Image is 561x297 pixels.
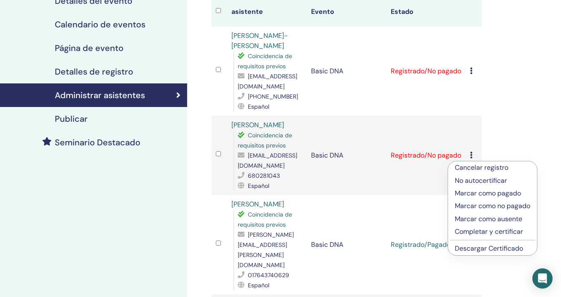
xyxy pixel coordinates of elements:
[231,200,284,209] a: [PERSON_NAME]
[455,188,530,198] p: Marcar como pagado
[307,195,387,294] td: Basic DNA
[238,152,297,169] span: [EMAIL_ADDRESS][DOMAIN_NAME]
[455,201,530,211] p: Marcar como no pagado
[248,103,269,110] span: Español
[248,281,269,289] span: Español
[307,27,387,116] td: Basic DNA
[248,182,269,190] span: Español
[238,231,294,269] span: [PERSON_NAME][EMAIL_ADDRESS][PERSON_NAME][DOMAIN_NAME]
[55,43,123,53] h4: Página de evento
[532,268,553,289] div: Open Intercom Messenger
[455,176,530,186] p: No autocertificar
[231,120,284,129] a: [PERSON_NAME]
[455,244,523,253] a: Descargar Certificado
[238,72,297,90] span: [EMAIL_ADDRESS][DOMAIN_NAME]
[455,163,530,173] p: Cancelar registro
[55,19,145,29] h4: Calendario de eventos
[238,211,292,228] span: Coincidencia de requisitos previos
[307,116,387,195] td: Basic DNA
[55,137,140,147] h4: Seminario Destacado
[248,93,298,100] span: [PHONE_NUMBER]
[55,67,133,77] h4: Detalles de registro
[238,52,292,70] span: Coincidencia de requisitos previos
[248,172,280,179] span: 680281043
[55,114,88,124] h4: Publicar
[231,31,288,50] a: [PERSON_NAME]-[PERSON_NAME]
[238,131,292,149] span: Coincidencia de requisitos previos
[455,227,530,237] p: Completar y certificar
[455,214,530,224] p: Marcar como ausente
[248,271,289,279] span: 017643740629
[55,90,145,100] h4: Administrar asistentes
